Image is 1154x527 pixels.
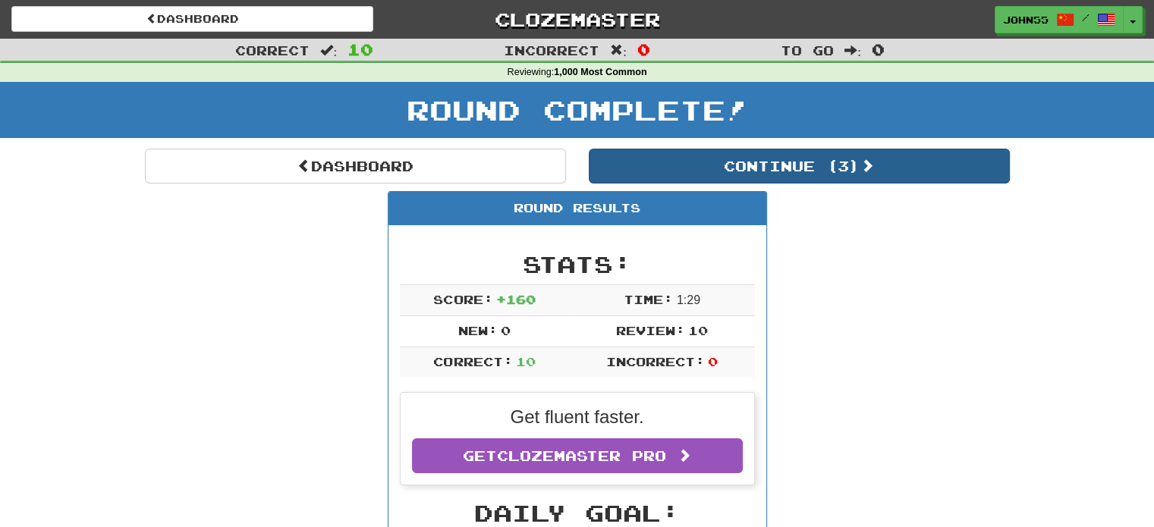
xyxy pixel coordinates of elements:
[347,40,373,58] span: 10
[1003,13,1049,27] span: john55
[145,149,566,184] a: Dashboard
[400,500,755,525] h2: Daily Goal:
[433,354,512,369] span: Correct:
[844,44,861,57] span: :
[501,323,511,337] span: 0
[412,438,743,473] a: GetClozemaster Pro
[624,292,673,306] span: Time:
[412,404,743,430] p: Get fluent faster.
[433,292,492,306] span: Score:
[396,6,758,33] a: Clozemaster
[5,95,1149,125] h1: Round Complete!
[400,252,755,277] h2: Stats:
[995,6,1124,33] a: john55 /
[11,6,373,32] a: Dashboard
[606,354,705,369] span: Incorrect:
[781,42,834,58] span: To go
[616,323,685,337] span: Review:
[516,354,536,369] span: 10
[497,447,666,464] span: Clozemaster Pro
[1082,12,1090,23] span: /
[496,292,536,306] span: + 160
[235,42,310,58] span: Correct
[320,44,337,57] span: :
[504,42,599,58] span: Incorrect
[637,40,650,58] span: 0
[688,323,708,337] span: 10
[677,293,700,306] span: 1 : 29
[708,354,718,369] span: 0
[610,44,627,57] span: :
[872,40,885,58] span: 0
[458,323,498,337] span: New:
[589,149,1010,184] button: Continue (3)
[388,192,766,225] div: Round Results
[554,67,646,77] strong: 1,000 Most Common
